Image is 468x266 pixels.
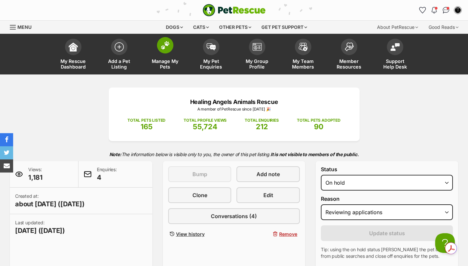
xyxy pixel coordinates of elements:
[455,7,461,13] img: Holly Stokes profile pic
[141,122,153,131] span: 165
[372,35,418,74] a: Support Help Desk
[234,35,280,74] a: My Group Profile
[184,117,227,123] p: TOTAL PROFILE VIEWS
[203,4,266,16] a: PetRescue
[369,229,405,237] span: Update status
[142,35,188,74] a: Manage My Pets
[380,58,410,70] span: Support Help Desk
[15,199,85,209] span: about [DATE] ([DATE])
[168,229,232,239] a: View history
[15,193,85,209] p: Created at:
[390,43,400,51] img: help-desk-icon-fdf02630f3aa405de69fd3d07c3f3aa587a6932b1a1747fa1d2bba05be0121f9.svg
[271,152,359,157] strong: It is not visible to members of the public.
[168,208,300,224] a: Conversations (4)
[97,166,117,182] p: Enquiries:
[417,5,463,15] ul: Account quick links
[119,97,350,106] p: Healing Angels Animals Rescue
[334,58,364,70] span: Member Resources
[236,187,300,203] a: Edit
[372,21,423,34] div: About PetRescue
[321,246,453,259] p: Tip: using the on hold status [PERSON_NAME] the pet listings from public searches and close off e...
[10,21,36,32] a: Menu
[236,229,300,239] button: Remove
[424,21,463,34] div: Good Reads
[214,21,256,34] div: Other pets
[321,196,453,202] label: Reason
[429,5,439,15] button: Notifications
[257,21,312,34] div: Get pet support
[435,233,455,253] iframe: Help Scout Beacon - Open
[207,43,216,51] img: pet-enquiries-icon-7e3ad2cf08bfb03b45e93fb7055b45f3efa6380592205ae92323e6603595dc1f.svg
[58,58,88,70] span: My Rescue Dashboard
[97,173,117,182] span: 4
[253,43,262,51] img: group-profile-icon-3fa3cf56718a62981997c0bc7e787c4b2cf8bcc04b72c1350f741eb67cf2f40e.svg
[326,35,372,74] a: Member Resources
[345,42,354,51] img: member-resources-icon-8e73f808a243e03378d46382f2149f9095a855e16c252ad45f914b54edf8863c.svg
[256,170,280,178] span: Add note
[211,212,257,220] span: Conversations (4)
[104,58,134,70] span: Add a Pet Listing
[443,7,450,13] img: chat-41dd97257d64d25036548639549fe6c8038ab92f7586957e7f3b1b290dea8141.svg
[15,226,65,235] span: [DATE] ([DATE])
[297,117,341,123] p: TOTAL PETS ADOPTED
[192,191,207,199] span: Clone
[69,42,78,51] img: dashboard-icon-eb2f2d2d3e046f16d808141f083e7271f6b2e854fb5c12c21221c1fb7104beca.svg
[161,21,188,34] div: Dogs
[263,191,273,199] span: Edit
[441,5,451,15] a: Conversations
[115,42,124,51] img: add-pet-listing-icon-0afa8454b4691262ce3f59096e99ab1cd57d4a30225e0717b998d2c9b9846f56.svg
[189,21,213,34] div: Cats
[168,187,232,203] a: Clone
[279,231,297,237] span: Remove
[314,122,323,131] span: 90
[119,106,350,112] p: A member of PetRescue since [DATE] 🎉
[188,35,234,74] a: My Pet Enquiries
[417,5,428,15] a: Favourites
[15,219,65,235] p: Last updated:
[321,225,453,241] button: Update status
[453,5,463,15] button: My account
[245,117,279,123] p: TOTAL ENQUIRIES
[96,35,142,74] a: Add a Pet Listing
[236,166,300,182] a: Add note
[192,170,207,178] span: Bump
[161,41,170,50] img: manage-my-pets-icon-02211641906a0b7f246fdf0571729dbe1e7629f14944591b6c1af311fb30b64b.svg
[196,58,226,70] span: My Pet Enquiries
[242,58,272,70] span: My Group Profile
[50,35,96,74] a: My Rescue Dashboard
[150,58,180,70] span: Manage My Pets
[256,122,268,131] span: 212
[321,166,453,172] label: Status
[17,24,32,30] span: Menu
[193,122,217,131] span: 55,724
[127,117,166,123] p: TOTAL PETS LISTED
[109,152,122,157] strong: Note:
[28,173,43,182] span: 1,181
[10,148,458,161] p: The information below is visible only to you, the owner of this pet listing.
[288,58,318,70] span: My Team Members
[299,43,308,51] img: team-members-icon-5396bd8760b3fe7c0b43da4ab00e1e3bb1a5d9ba89233759b79545d2d3fc5d0d.svg
[176,231,205,237] span: View history
[432,7,437,13] img: notifications-46538b983faf8c2785f20acdc204bb7945ddae34d4c08c2a6579f10ce5e182be.svg
[203,4,266,16] img: logo-e224e6f780fb5917bec1dbf3a21bbac754714ae5b6737aabdf751b685950b380.svg
[280,35,326,74] a: My Team Members
[28,166,43,182] p: Views:
[168,166,232,182] button: Bump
